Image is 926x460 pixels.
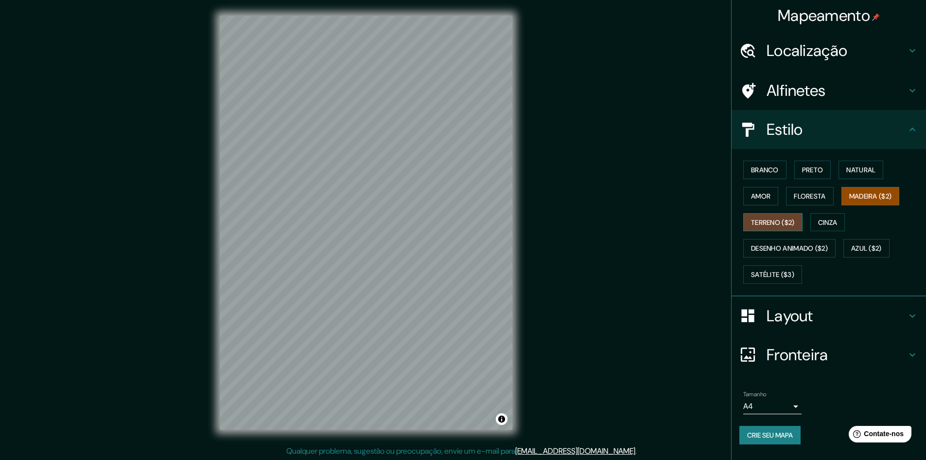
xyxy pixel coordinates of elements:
[732,71,926,110] div: Alfinetes
[635,446,637,456] font: .
[743,213,803,232] button: Terreno ($2)
[794,192,825,201] font: Floresta
[743,161,786,179] button: Branco
[743,187,778,205] button: Amor
[839,161,883,179] button: Natural
[802,166,823,174] font: Preto
[286,446,515,456] font: Qualquer problema, sugestão ou preocupação, envie um e-mail para
[851,244,882,253] font: Azul ($2)
[496,413,507,425] button: Alternar atribuição
[839,422,915,449] iframe: Iniciador de widget de ajuda
[767,119,803,140] font: Estilo
[732,31,926,70] div: Localização
[794,161,831,179] button: Preto
[786,187,833,205] button: Floresta
[732,335,926,374] div: Fronteira
[751,166,779,174] font: Branco
[743,399,802,414] div: A4
[743,265,802,284] button: Satélite ($3)
[841,187,900,205] button: Madeira ($2)
[843,239,890,258] button: Azul ($2)
[743,401,753,411] font: A4
[638,445,640,456] font: .
[818,218,838,227] font: Cinza
[637,445,638,456] font: .
[751,244,828,253] font: Desenho animado ($2)
[515,446,635,456] a: [EMAIL_ADDRESS][DOMAIN_NAME]
[751,270,794,279] font: Satélite ($3)
[846,166,875,174] font: Natural
[751,218,795,227] font: Terreno ($2)
[872,13,880,21] img: pin-icon.png
[849,192,892,201] font: Madeira ($2)
[767,40,847,61] font: Localização
[220,16,512,430] canvas: Mapa
[810,213,845,232] button: Cinza
[743,239,836,258] button: Desenho animado ($2)
[778,5,870,26] font: Mapeamento
[732,296,926,335] div: Layout
[767,306,813,326] font: Layout
[732,110,926,149] div: Estilo
[751,192,770,201] font: Amor
[747,431,793,440] font: Crie seu mapa
[743,390,767,398] font: Tamanho
[739,426,801,444] button: Crie seu mapa
[767,345,828,365] font: Fronteira
[767,80,826,101] font: Alfinetes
